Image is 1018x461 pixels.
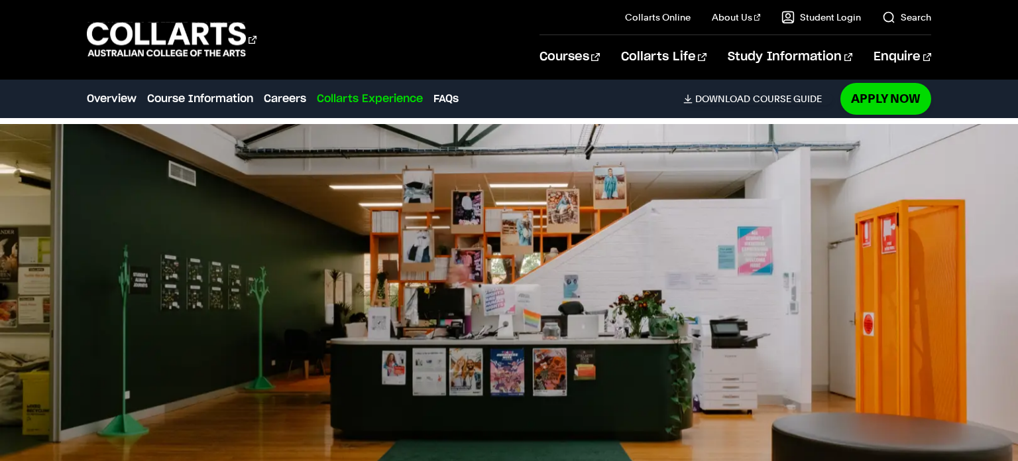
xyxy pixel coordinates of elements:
[840,83,931,114] a: Apply Now
[539,35,600,79] a: Courses
[264,91,306,107] a: Careers
[87,91,137,107] a: Overview
[683,93,832,105] a: DownloadCourse Guide
[433,91,459,107] a: FAQs
[695,93,750,105] span: Download
[728,35,852,79] a: Study Information
[317,91,423,107] a: Collarts Experience
[712,11,761,24] a: About Us
[87,21,256,58] div: Go to homepage
[781,11,861,24] a: Student Login
[874,35,931,79] a: Enquire
[625,11,691,24] a: Collarts Online
[621,35,707,79] a: Collarts Life
[882,11,931,24] a: Search
[147,91,253,107] a: Course Information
